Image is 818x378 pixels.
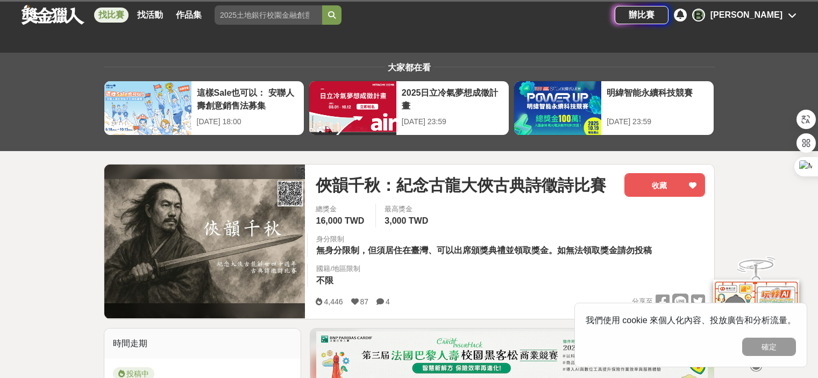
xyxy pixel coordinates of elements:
[104,179,305,303] img: Cover Image
[104,329,301,359] div: 時間走期
[172,8,206,23] a: 作品集
[386,297,390,306] span: 4
[324,297,343,306] span: 4,446
[607,116,708,127] div: [DATE] 23:59
[385,204,431,215] span: 最高獎金
[710,9,783,22] div: [PERSON_NAME]
[385,63,433,72] span: 大家都在看
[197,87,298,111] div: 這樣Sale也可以： 安聯人壽創意銷售法募集
[104,81,304,135] a: 這樣Sale也可以： 安聯人壽創意銷售法募集[DATE] 18:00
[632,294,653,310] span: 分享至
[514,81,714,135] a: 明緯智能永續科技競賽[DATE] 23:59
[309,81,509,135] a: 2025日立冷氣夢想成徵計畫[DATE] 23:59
[215,5,322,25] input: 2025土地銀行校園金融創意挑戰賽：從你出發 開啟智慧金融新頁
[133,8,167,23] a: 找活動
[713,280,799,351] img: d2146d9a-e6f6-4337-9592-8cefde37ba6b.png
[316,204,367,215] span: 總獎金
[385,216,428,225] span: 3,000 TWD
[316,234,655,245] div: 身分限制
[607,87,708,111] div: 明緯智能永續科技競賽
[316,263,360,274] div: 國籍/地區限制
[316,246,652,255] span: 無身分限制，但須居住在臺灣、可以出席頒獎典禮並領取獎金。如無法領取獎金請勿投稿
[692,9,705,22] div: B
[94,8,129,23] a: 找比賽
[402,87,503,111] div: 2025日立冷氣夢想成徵計畫
[360,297,369,306] span: 87
[586,316,796,325] span: 我們使用 cookie 來個人化內容、投放廣告和分析流量。
[316,173,606,197] span: 俠韻千秋：紀念古龍大俠古典詩徵詩比賽
[742,338,796,356] button: 確定
[624,173,705,197] button: 收藏
[615,6,668,24] a: 辦比賽
[316,276,333,285] span: 不限
[197,116,298,127] div: [DATE] 18:00
[316,216,364,225] span: 16,000 TWD
[402,116,503,127] div: [DATE] 23:59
